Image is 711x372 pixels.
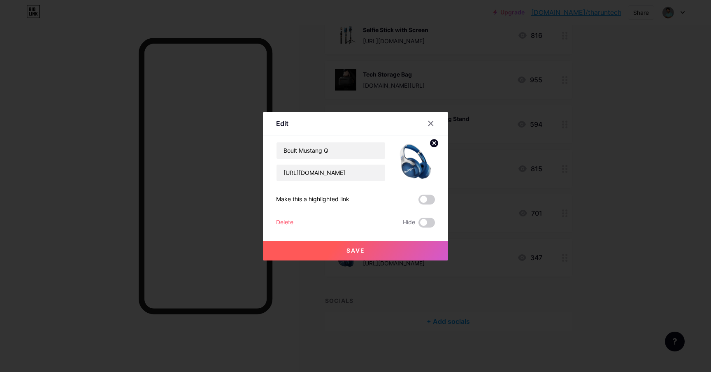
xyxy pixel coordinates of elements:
span: Save [346,247,365,254]
input: URL [276,165,385,181]
div: Make this a highlighted link [276,195,349,205]
input: Title [276,142,385,159]
div: Edit [276,119,288,128]
button: Save [263,241,448,260]
div: Delete [276,218,293,228]
img: link_thumbnail [395,142,435,181]
span: Hide [403,218,415,228]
